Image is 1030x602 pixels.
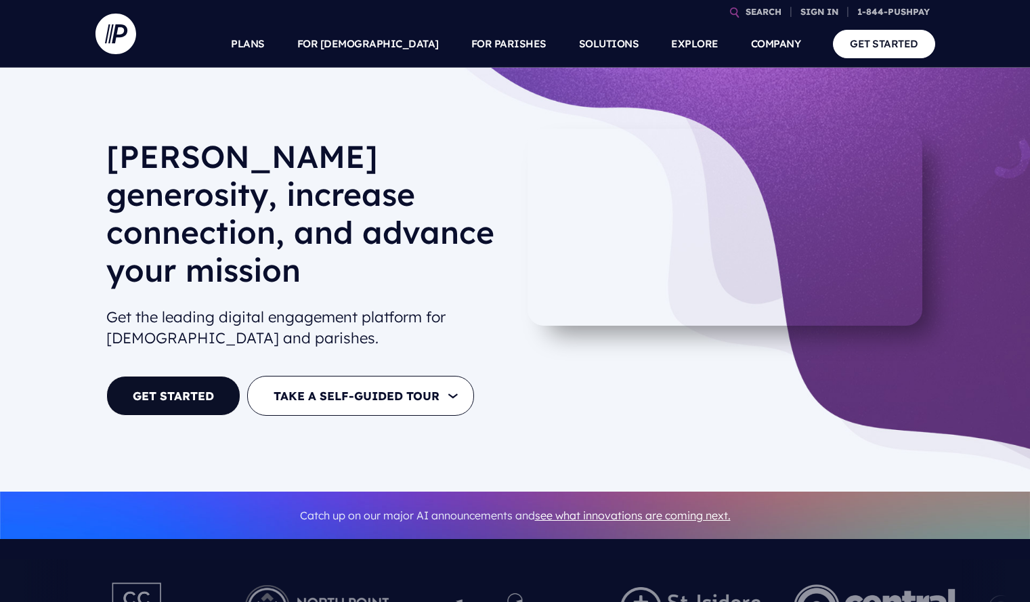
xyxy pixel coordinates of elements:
a: GET STARTED [106,376,240,416]
a: SOLUTIONS [579,20,639,68]
p: Catch up on our major AI announcements and [106,500,924,531]
a: FOR [DEMOGRAPHIC_DATA] [297,20,439,68]
h2: Get the leading digital engagement platform for [DEMOGRAPHIC_DATA] and parishes. [106,301,505,354]
a: PLANS [231,20,265,68]
a: FOR PARISHES [471,20,546,68]
h1: [PERSON_NAME] generosity, increase connection, and advance your mission [106,137,505,300]
button: TAKE A SELF-GUIDED TOUR [247,376,474,416]
a: see what innovations are coming next. [535,509,731,522]
a: COMPANY [751,20,801,68]
a: GET STARTED [833,30,935,58]
a: EXPLORE [671,20,718,68]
